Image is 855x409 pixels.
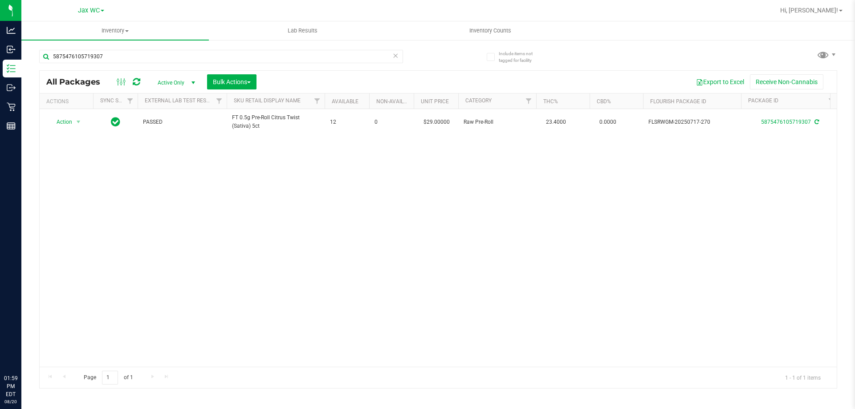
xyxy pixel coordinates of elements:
inline-svg: Analytics [7,26,16,35]
a: Inventory Counts [396,21,584,40]
a: Filter [824,93,839,109]
a: THC% [543,98,558,105]
inline-svg: Reports [7,121,16,130]
span: PASSED [143,118,221,126]
span: 0 [375,118,408,126]
span: Page of 1 [76,371,140,385]
a: Unit Price [421,98,449,105]
span: All Packages [46,77,109,87]
span: Jax WC [78,7,100,14]
a: Sync Status [100,97,134,104]
span: FLSRWGM-20250717-270 [648,118,736,126]
a: Category [465,97,492,104]
span: Lab Results [276,27,330,35]
iframe: Resource center [9,338,36,364]
p: 01:59 PM EDT [4,374,17,398]
span: Hi, [PERSON_NAME]! [780,7,838,14]
a: Non-Available [376,98,416,105]
input: 1 [102,371,118,385]
span: Inventory [21,27,209,35]
a: Filter [123,93,138,109]
a: 5875476105719307 [761,119,811,125]
button: Receive Non-Cannabis [750,74,823,89]
span: Action [49,116,73,128]
span: 23.4000 [541,116,570,129]
span: Sync from Compliance System [813,119,819,125]
a: Filter [521,93,536,109]
span: Include items not tagged for facility [499,50,543,64]
span: 12 [330,118,364,126]
span: Bulk Actions [213,78,251,85]
a: Inventory [21,21,209,40]
p: 08/20 [4,398,17,405]
a: External Lab Test Result [145,97,215,104]
span: Inventory Counts [457,27,523,35]
a: CBD% [597,98,611,105]
input: Search Package ID, Item Name, SKU, Lot or Part Number... [39,50,403,63]
a: Sku Retail Display Name [234,97,301,104]
button: Bulk Actions [207,74,256,89]
a: Available [332,98,358,105]
button: Export to Excel [690,74,750,89]
a: Filter [310,93,325,109]
a: Lab Results [209,21,396,40]
inline-svg: Outbound [7,83,16,92]
span: $29.00000 [419,116,454,129]
inline-svg: Inventory [7,64,16,73]
span: In Sync [111,116,120,128]
span: 1 - 1 of 1 items [778,371,828,384]
inline-svg: Inbound [7,45,16,54]
span: select [73,116,84,128]
a: Filter [212,93,227,109]
span: 0.0000 [595,116,621,129]
span: Raw Pre-Roll [464,118,531,126]
inline-svg: Retail [7,102,16,111]
span: FT 0.5g Pre-Roll Citrus Twist (Sativa) 5ct [232,113,319,130]
a: Package ID [748,97,778,104]
a: Flourish Package ID [650,98,706,105]
div: Actions [46,98,90,105]
span: Clear [392,50,399,61]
